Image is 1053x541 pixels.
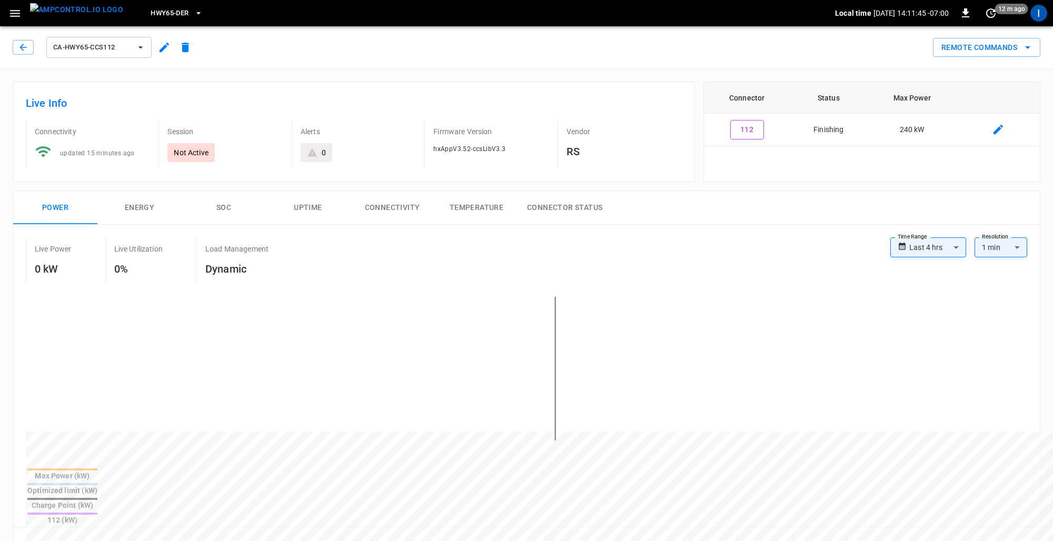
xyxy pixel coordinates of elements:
p: [DATE] 14:11:45 -07:00 [873,8,949,18]
label: Time Range [898,233,927,241]
button: 112 [730,120,764,139]
span: hxAppV3.52-ccsLibV3.3 [433,145,505,153]
span: ca-hwy65-ccs112 [53,42,131,54]
p: Vendor [567,126,682,137]
span: HWY65-DER [151,7,188,19]
button: Connector Status [519,191,611,225]
div: 0 [322,147,326,158]
button: HWY65-DER [146,3,206,24]
td: Finishing [790,114,867,146]
h6: RS [567,143,682,160]
span: updated 15 minutes ago [60,149,135,157]
button: Temperature [434,191,519,225]
div: Last 4 hrs [909,237,966,257]
h6: Live Info [26,95,682,112]
td: 240 kW [867,114,957,146]
table: connector table [704,82,1040,146]
img: ampcontrol.io logo [30,3,123,16]
p: Live Utilization [114,244,163,254]
p: Session [167,126,283,137]
p: Load Management [205,244,269,254]
button: Connectivity [350,191,434,225]
th: Max Power [867,82,957,114]
p: Firmware Version [433,126,549,137]
p: Connectivity [35,126,150,137]
button: Power [13,191,97,225]
button: Remote Commands [933,38,1040,57]
th: Status [790,82,867,114]
span: 12 m ago [995,4,1028,14]
button: ca-hwy65-ccs112 [46,37,152,58]
th: Connector [704,82,790,114]
p: Alerts [301,126,416,137]
div: profile-icon [1030,5,1047,22]
div: 1 min [975,237,1027,257]
button: Uptime [266,191,350,225]
p: Local time [835,8,871,18]
button: set refresh interval [982,5,999,22]
h6: 0 kW [35,261,72,277]
label: Resolution [982,233,1008,241]
p: Live Power [35,244,72,254]
button: SOC [182,191,266,225]
h6: Dynamic [205,261,269,277]
h6: 0% [114,261,163,277]
button: Energy [97,191,182,225]
div: remote commands options [933,38,1040,57]
p: Not Active [174,147,208,158]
